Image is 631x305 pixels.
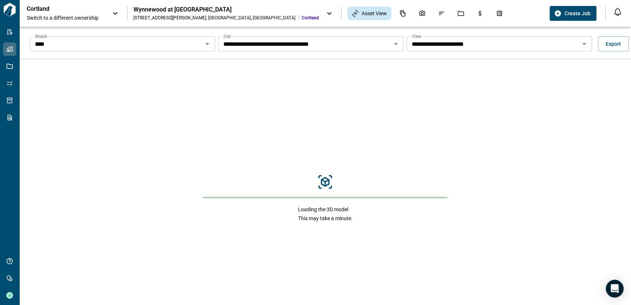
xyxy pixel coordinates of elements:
span: This may take a minute. [298,215,353,222]
div: Open Intercom Messenger [606,280,624,298]
label: Model [35,33,47,39]
button: Open [579,39,589,49]
div: Jobs [453,7,469,20]
div: Asset View [347,7,391,20]
button: Open [202,39,213,49]
button: Open [391,39,401,49]
span: Asset View [362,10,387,17]
span: Create Job [564,10,590,17]
div: [STREET_ADDRESS][PERSON_NAME] , [GEOGRAPHIC_DATA] , [GEOGRAPHIC_DATA] [133,15,295,21]
div: Takeoff Center [492,7,507,20]
span: Loading the 3D model [298,206,353,213]
span: Export [606,40,621,48]
div: Photos [414,7,430,20]
button: Create Job [550,6,596,21]
label: Site [223,33,231,39]
span: Switch to a different ownership [27,14,105,22]
div: Wynnewood at [GEOGRAPHIC_DATA] [133,6,319,13]
button: Open notification feed [612,6,624,18]
div: Issues & Info [434,7,449,20]
div: Budgets [472,7,488,20]
button: Export [598,36,629,51]
div: Documents [395,7,411,20]
span: Cortland [302,15,319,21]
p: Cortland [27,5,94,13]
label: View [412,33,421,39]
